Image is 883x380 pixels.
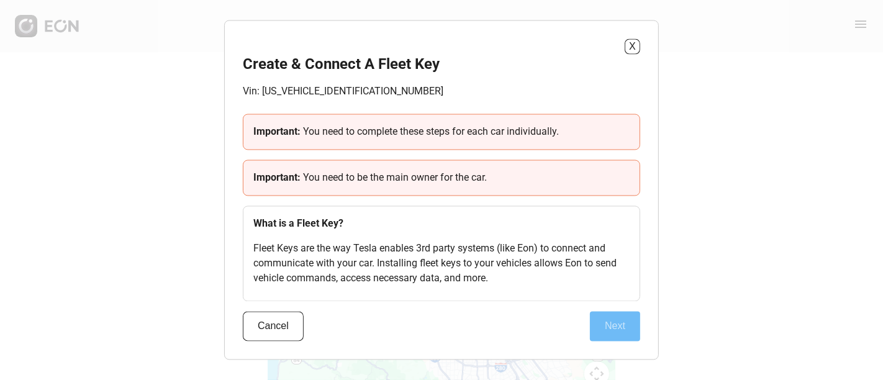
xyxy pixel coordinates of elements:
button: Cancel [243,312,304,342]
span: You need to be the main owner for the car. [303,172,487,184]
button: Next [590,312,640,342]
button: X [625,39,640,55]
span: Important: [253,172,303,184]
h3: What is a Fleet Key? [253,217,630,232]
span: You need to complete these steps for each car individually. [303,126,559,138]
p: Fleet Keys are the way Tesla enables 3rd party systems (like Eon) to connect and communicate with... [253,242,630,286]
span: Important: [253,126,303,138]
p: Vin: [US_VEHICLE_IDENTIFICATION_NUMBER] [243,84,640,99]
h2: Create & Connect A Fleet Key [243,55,440,75]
